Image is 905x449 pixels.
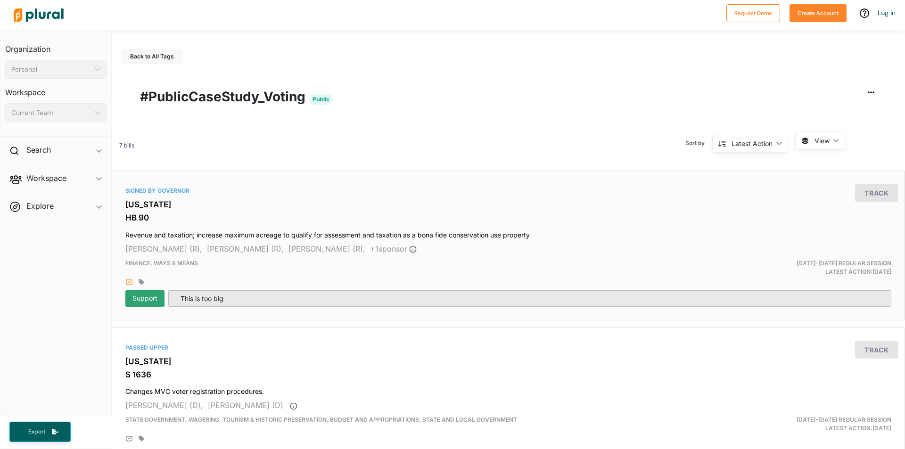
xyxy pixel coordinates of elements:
span: [PERSON_NAME] (R), [207,244,284,253]
div: Support [125,290,165,307]
h3: HB 90 [125,213,891,222]
span: + 1 sponsor [370,244,417,253]
h3: [US_STATE] [125,357,891,366]
a: Request Demo [726,8,780,17]
div: Latest Action: [DATE] [638,259,898,276]
h4: Revenue and taxation; increase maximum acreage to qualify for assessment and taxation as a bona f... [125,227,891,239]
span: [PERSON_NAME] (D), [125,400,203,410]
button: Back to All Tags [121,49,183,64]
span: [DATE]-[DATE] Regular Session [797,416,891,423]
button: Track [855,184,898,202]
div: Add tags [139,435,144,442]
div: Add tags [139,279,144,286]
button: Track [855,341,898,359]
button: Export [9,422,71,442]
div: Add Position Statement [125,279,133,286]
h3: [US_STATE] [125,200,891,209]
div: Current Team [11,108,91,118]
div: Latest Action [732,139,773,148]
h3: Workspace [5,79,107,99]
span: [PERSON_NAME] (R), [125,244,202,253]
h2: Search [26,145,51,155]
span: View [814,136,830,146]
button: Request Demo [726,4,780,22]
span: Export [22,428,52,436]
span: Public [309,94,333,105]
span: Finance, Ways & Means [125,260,198,267]
span: State Government, Wagering, Tourism & Historic Preservation, Budget and Appropriations, State and... [125,416,517,423]
a: Log In [878,8,896,17]
span: [PERSON_NAME] (R), [288,244,365,253]
h3: S 1636 [125,370,891,379]
span: Sort by [685,139,712,147]
span: [DATE]-[DATE] Regular Session [797,260,891,267]
button: Create Account [790,4,847,22]
a: Create Account [790,8,847,17]
div: Signed by Governor [125,187,891,195]
span: [PERSON_NAME] (D) [208,400,283,410]
div: Latest Action: [DATE] [638,416,898,433]
div: Personal [11,65,91,74]
p: This is too big [176,294,884,303]
h4: Changes MVC voter registration procedures. [125,383,891,396]
h3: Organization [5,35,107,56]
div: Add Position Statement [125,435,133,443]
h1: #PublicCaseStudy_Voting [140,87,877,106]
div: Passed Upper [125,343,891,352]
span: 7 bills [119,142,134,149]
span: Back to All Tags [130,53,174,60]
